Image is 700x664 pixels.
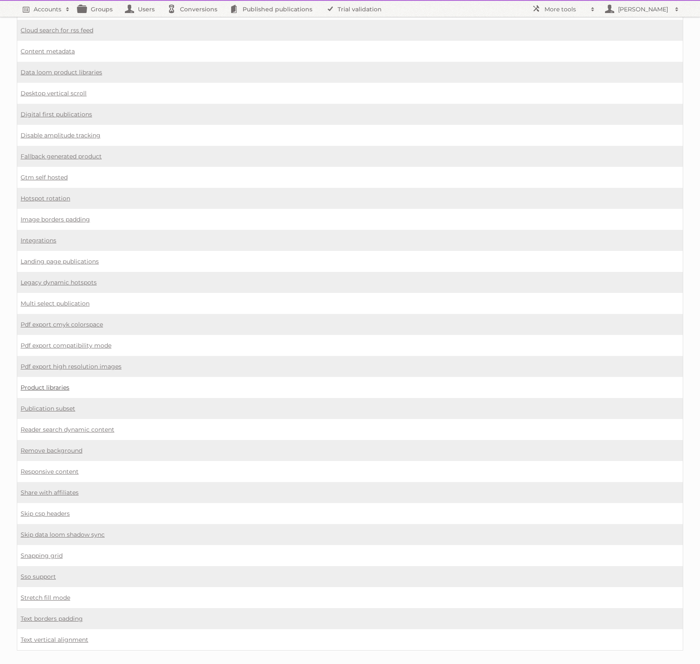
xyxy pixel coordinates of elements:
a: Gtm self hosted [21,174,68,181]
a: Fallback generated product [21,153,102,160]
a: Desktop vertical scroll [21,90,87,97]
a: Publication subset [21,405,75,412]
a: Skip csp headers [21,510,70,517]
a: Conversions [163,1,226,17]
a: Product libraries [21,384,69,391]
a: Cloud search for rss feed [21,26,93,34]
a: Pdf export compatibility mode [21,342,111,349]
a: Hotspot rotation [21,195,70,202]
a: [PERSON_NAME] [599,1,683,17]
a: More tools [528,1,599,17]
a: Integrations [21,237,56,244]
a: Data loom product libraries [21,69,102,76]
a: Snapping grid [21,552,63,559]
a: Landing page publications [21,258,99,265]
a: Text borders padding [21,615,83,622]
a: Multi select publication [21,300,90,307]
a: Remove background [21,447,82,454]
a: Digital first publications [21,111,92,118]
h2: More tools [544,5,586,13]
a: Share with affiliates [21,489,79,496]
h2: [PERSON_NAME] [616,5,671,13]
a: Groups [74,1,121,17]
a: Published publications [226,1,321,17]
a: Skip data loom shadow sync [21,531,105,538]
a: Pdf export high resolution images [21,363,122,370]
a: Trial validation [321,1,390,17]
a: Legacy dynamic hotspots [21,279,97,286]
a: Accounts [17,1,74,17]
a: Reader search dynamic content [21,426,114,433]
a: Text vertical alignment [21,636,88,643]
a: Users [121,1,163,17]
a: Pdf export cmyk colorspace [21,321,103,328]
h2: Accounts [34,5,61,13]
a: Stretch fill mode [21,594,70,601]
a: Image borders padding [21,216,90,223]
a: Content metadata [21,47,75,55]
a: Disable amplitude tracking [21,132,100,139]
a: Sso support [21,573,56,580]
a: Responsive content [21,468,79,475]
